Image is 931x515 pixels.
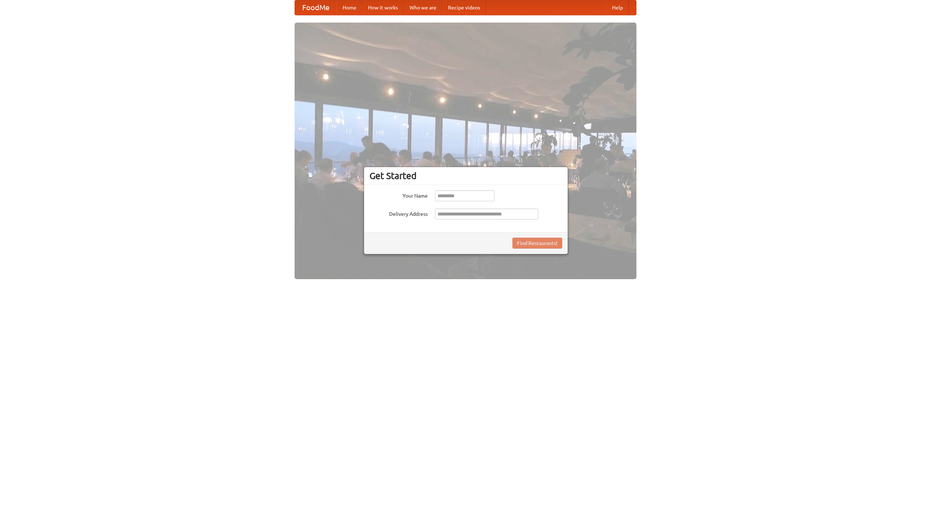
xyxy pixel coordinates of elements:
a: Home [337,0,362,15]
a: Who we are [404,0,442,15]
a: Recipe videos [442,0,486,15]
h3: Get Started [369,170,562,181]
a: FoodMe [295,0,337,15]
label: Your Name [369,190,428,199]
button: Find Restaurants! [512,238,562,249]
label: Delivery Address [369,209,428,218]
a: Help [606,0,629,15]
a: How it works [362,0,404,15]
